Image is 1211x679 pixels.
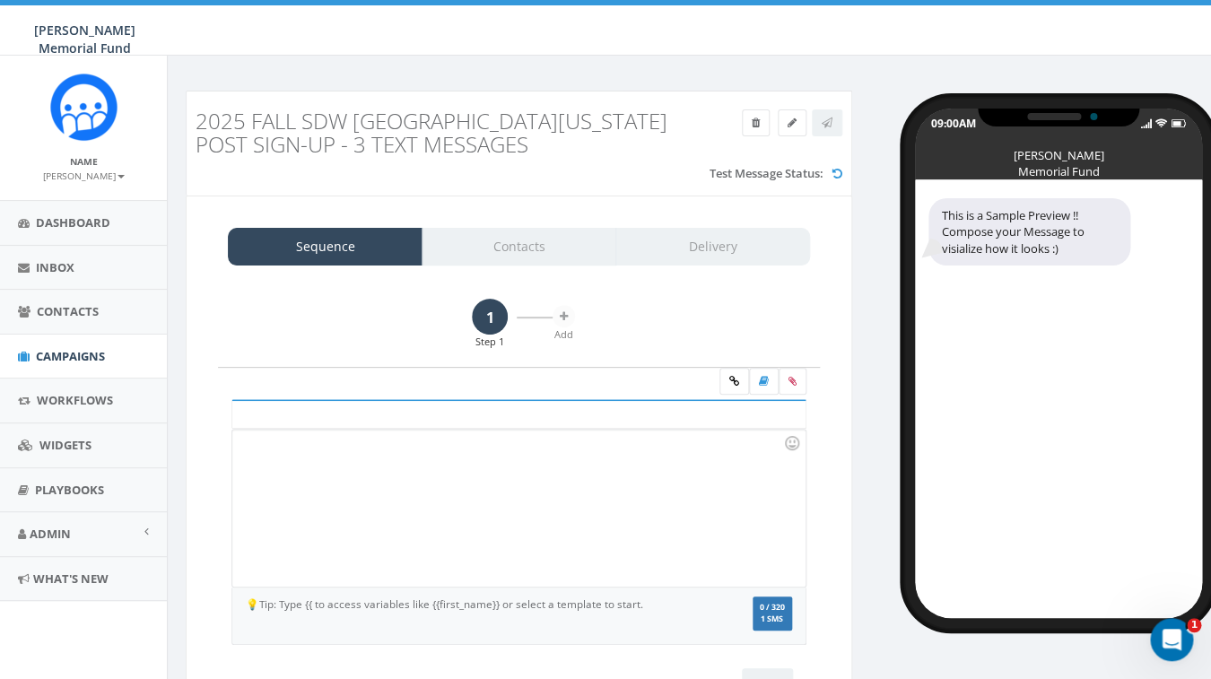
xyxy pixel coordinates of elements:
span: Attach your media [779,368,806,395]
img: Rally_Corp_Icon.png [50,74,118,141]
span: What's New [33,570,109,587]
div: Add [553,327,575,342]
div: 09:00AM [931,116,976,131]
span: [PERSON_NAME] Memorial Fund [34,22,135,57]
span: Edit Campaign [788,115,797,130]
div: 💡Tip: Type {{ to access variables like {{first_name}} or select a template to start. [232,596,710,612]
span: Dashboard [36,214,110,231]
span: Widgets [39,437,91,453]
a: 1 [472,299,508,335]
span: Contacts [37,303,99,319]
span: Delete Campaign [752,115,760,130]
span: 1 [1187,618,1201,632]
iframe: Intercom live chat [1150,618,1193,661]
span: 1 SMS [760,615,785,623]
span: 0 / 320 [760,602,785,613]
h3: 2025 Fall SDW [GEOGRAPHIC_DATA][US_STATE] Post Sign-up - 3 Text Messages [196,109,674,157]
span: Workflows [37,392,113,408]
span: Admin [30,526,71,542]
span: Playbooks [35,482,104,498]
small: [PERSON_NAME] [43,170,125,182]
div: This is a Sample Preview !! Compose your Message to visialize how it looks :) [928,198,1130,266]
a: [PERSON_NAME] [43,167,125,183]
label: Test Message Status: [710,165,823,182]
span: Inbox [36,259,74,275]
button: Add Step [553,305,575,327]
span: Campaigns [36,348,105,364]
a: Sequence [228,228,423,266]
div: Use the TAB key to insert emoji faster [781,432,803,454]
small: Name [70,155,98,168]
label: Insert Template Text [749,368,779,395]
div: [PERSON_NAME] Memorial Fund [1014,147,1103,156]
div: Step 1 [475,335,504,349]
